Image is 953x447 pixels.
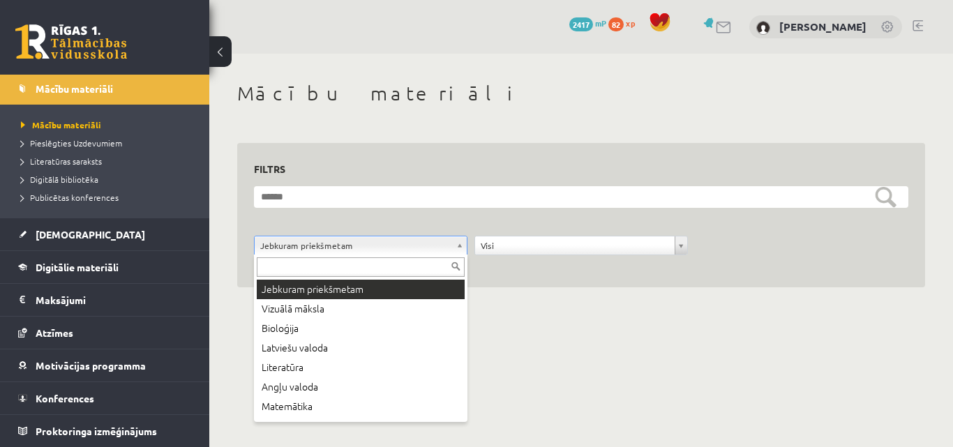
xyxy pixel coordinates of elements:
[257,397,465,416] div: Matemātika
[257,358,465,377] div: Literatūra
[257,338,465,358] div: Latviešu valoda
[257,416,465,436] div: Latvijas un pasaules vēsture
[257,280,465,299] div: Jebkuram priekšmetam
[257,319,465,338] div: Bioloģija
[257,299,465,319] div: Vizuālā māksla
[257,377,465,397] div: Angļu valoda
